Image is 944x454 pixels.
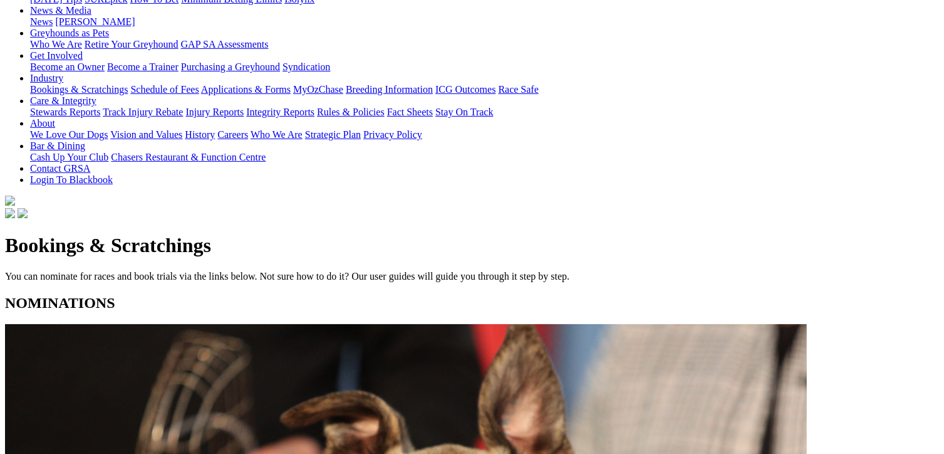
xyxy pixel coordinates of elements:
img: twitter.svg [18,208,28,218]
a: Who We Are [30,39,82,50]
a: Purchasing a Greyhound [181,61,280,72]
a: Industry [30,73,63,83]
a: Become an Owner [30,61,105,72]
a: GAP SA Assessments [181,39,269,50]
a: News & Media [30,5,91,16]
a: Integrity Reports [246,107,314,117]
div: Get Involved [30,61,939,73]
a: About [30,118,55,129]
a: Get Involved [30,50,83,61]
a: History [185,129,215,140]
div: News & Media [30,16,939,28]
h1: Bookings & Scratchings [5,234,939,257]
a: Bar & Dining [30,140,85,151]
img: logo-grsa-white.png [5,196,15,206]
div: Care & Integrity [30,107,939,118]
a: We Love Our Dogs [30,129,108,140]
a: Cash Up Your Club [30,152,108,162]
a: Race Safe [498,84,538,95]
a: Contact GRSA [30,163,90,174]
h2: NOMINATIONS [5,295,939,312]
a: Schedule of Fees [130,84,199,95]
div: Industry [30,84,939,95]
a: Fact Sheets [387,107,433,117]
a: Careers [217,129,248,140]
a: Greyhounds as Pets [30,28,109,38]
a: Login To Blackbook [30,174,113,185]
a: Syndication [283,61,330,72]
a: Strategic Plan [305,129,361,140]
a: Bookings & Scratchings [30,84,128,95]
a: Vision and Values [110,129,182,140]
a: Chasers Restaurant & Function Centre [111,152,266,162]
a: Track Injury Rebate [103,107,183,117]
div: About [30,129,939,140]
img: facebook.svg [5,208,15,218]
a: Injury Reports [185,107,244,117]
a: Retire Your Greyhound [85,39,179,50]
a: ICG Outcomes [435,84,495,95]
a: News [30,16,53,27]
div: Greyhounds as Pets [30,39,939,50]
a: Who We Are [251,129,303,140]
a: [PERSON_NAME] [55,16,135,27]
a: Stay On Track [435,107,493,117]
a: MyOzChase [293,84,343,95]
a: Privacy Policy [363,129,422,140]
p: You can nominate for races and book trials via the links below. Not sure how to do it? Our user g... [5,271,939,282]
a: Breeding Information [346,84,433,95]
a: Care & Integrity [30,95,96,106]
div: Bar & Dining [30,152,939,163]
a: Applications & Forms [201,84,291,95]
a: Rules & Policies [317,107,385,117]
a: Stewards Reports [30,107,100,117]
a: Become a Trainer [107,61,179,72]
